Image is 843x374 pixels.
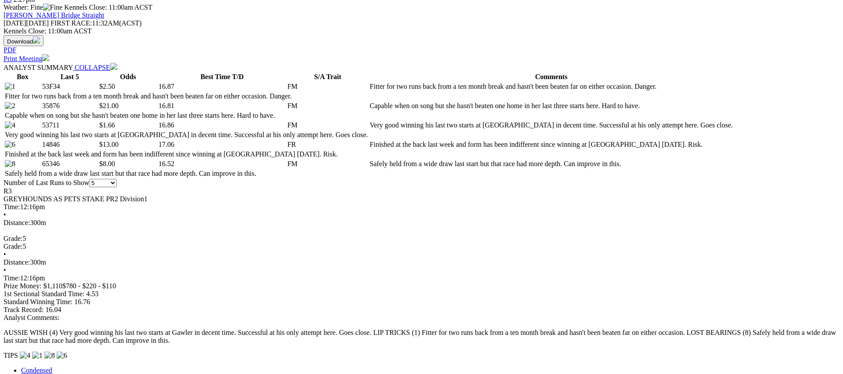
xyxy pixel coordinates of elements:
[5,160,15,168] img: 8
[158,140,286,149] td: 17.06
[99,160,115,167] span: $8.00
[158,73,286,81] th: Best Time T/D
[4,243,23,250] span: Grade:
[4,203,20,211] span: Time:
[110,63,117,70] img: chevron-down-white.svg
[42,54,49,61] img: printer.svg
[4,274,20,282] span: Time:
[4,282,839,290] div: Prize Money: $1,110
[4,211,6,218] span: •
[73,64,117,71] a: COLLAPSE
[4,195,839,203] div: GREYHOUNDS AS PETS STAKE PR2 Division1
[20,352,30,359] img: 4
[99,121,115,129] span: $1.66
[287,160,368,168] td: FM
[50,19,142,27] span: 11:32AM(ACST)
[4,179,839,187] div: Number of Last Runs to Show
[4,235,839,243] div: 5
[42,121,98,130] td: 53711
[4,46,16,54] a: PDF
[4,63,839,72] div: ANALYST SUMMARY
[99,83,115,90] span: $2.50
[4,258,839,266] div: 300m
[4,19,49,27] span: [DATE]
[33,36,40,44] img: download.svg
[4,219,839,227] div: 300m
[158,102,286,110] td: 16.81
[369,140,733,149] td: Finished at the back last week and form has been indifferent since winning at [GEOGRAPHIC_DATA] [...
[4,46,839,54] div: Download
[42,160,98,168] td: 65346
[4,258,30,266] span: Distance:
[287,82,368,91] td: FM
[369,82,733,91] td: Fitter for two runs back from a ten month break and hasn't been beaten far on either occasion. Da...
[50,19,92,27] span: FIRST RACE:
[158,121,286,130] td: 16.86
[4,4,64,11] span: Weather: Fine
[5,121,15,129] img: 4
[158,82,286,91] td: 16.87
[43,4,62,11] img: Fine
[287,121,368,130] td: FM
[287,140,368,149] td: FR
[4,92,368,101] td: Fitter for two runs back from a ten month break and hasn't been beaten far on either occasion. Da...
[4,314,60,321] span: Analyst Comments:
[42,73,98,81] th: Last 5
[44,352,55,359] img: 8
[5,83,15,91] img: 1
[21,367,52,374] a: Condensed
[4,111,368,120] td: Capable when on song but she hasn't beaten one home in her last three starts here. Hard to have.
[4,35,43,46] button: Download
[64,4,152,11] span: Kennels Close: 11:00am ACST
[99,73,157,81] th: Odds
[4,203,839,211] div: 12:16pm
[158,160,286,168] td: 16.52
[287,102,368,110] td: FM
[57,352,67,359] img: 6
[5,102,15,110] img: 2
[287,73,368,81] th: S/A Trait
[4,274,839,282] div: 12:16pm
[42,102,98,110] td: 35876
[42,140,98,149] td: 14846
[75,64,110,71] span: COLLAPSE
[369,121,733,130] td: Very good winning his last two starts at [GEOGRAPHIC_DATA] in decent time. Successful at his only...
[4,219,30,226] span: Distance:
[4,131,368,139] td: Very good winning his last two starts at [GEOGRAPHIC_DATA] in decent time. Successful at his only...
[99,102,119,109] span: $21.00
[369,73,733,81] th: Comments
[4,169,368,178] td: Safely held from a wide draw last start but that race had more depth. Can improve in this.
[369,102,733,110] td: Capable when on song but she hasn't beaten one home in her last three starts here. Hard to have.
[4,251,6,258] span: •
[4,73,41,81] th: Box
[4,266,6,274] span: •
[4,55,49,62] a: Print Meeting
[62,282,116,290] span: $780 - $220 - $110
[4,187,12,195] span: R3
[4,19,26,27] span: [DATE]
[4,329,839,345] p: AUSSIE WISH (4) Very good winning his last two starts at Gawler in decent time. Successful at his...
[4,352,18,359] span: TIPS
[4,290,84,298] span: 1st Sectional Standard Time:
[99,141,119,148] span: $13.00
[4,27,839,35] div: Kennels Close: 11:00am ACST
[4,243,839,251] div: 5
[4,298,72,305] span: Standard Winning Time:
[74,298,90,305] span: 16.76
[86,290,98,298] span: 4.53
[4,235,23,242] span: Grade:
[45,306,61,313] span: 16.04
[32,352,43,359] img: 1
[42,82,98,91] td: 53F34
[369,160,733,168] td: Safely held from a wide draw last start but that race had more depth. Can improve in this.
[4,306,43,313] span: Track Record:
[5,141,15,149] img: 6
[4,150,368,159] td: Finished at the back last week and form has been indifferent since winning at [GEOGRAPHIC_DATA] [...
[4,11,104,19] a: [PERSON_NAME] Bridge Straight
